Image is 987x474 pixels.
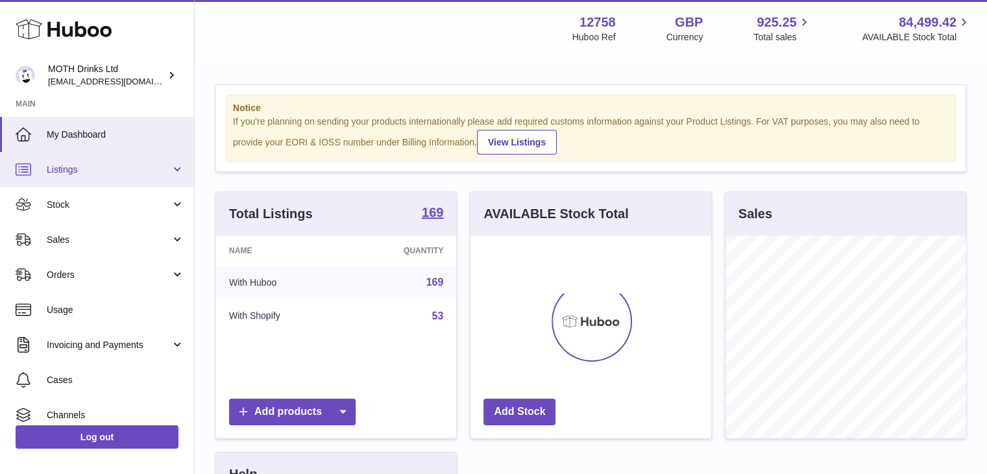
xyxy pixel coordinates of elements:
[483,399,555,425] a: Add Stock
[862,14,971,44] a: 84,499.42 AVAILABLE Stock Total
[16,66,35,85] img: internalAdmin-12758@internal.huboo.com
[579,14,616,31] strong: 12758
[216,299,346,333] td: With Shopify
[753,14,811,44] a: 925.25 Total sales
[233,102,949,114] strong: Notice
[47,339,171,351] span: Invoicing and Payments
[422,206,443,221] a: 169
[426,277,444,288] a: 169
[899,14,957,31] span: 84,499.42
[666,31,703,44] div: Currency
[233,116,949,155] div: If you're planning on sending your products internationally please add required customs informati...
[16,425,178,449] a: Log out
[48,76,191,86] span: [EMAIL_ADDRESS][DOMAIN_NAME]
[229,205,313,223] h3: Total Listings
[753,31,811,44] span: Total sales
[483,205,628,223] h3: AVAILABLE Stock Total
[229,399,356,425] a: Add products
[47,234,171,246] span: Sales
[738,205,772,223] h3: Sales
[47,374,184,386] span: Cases
[432,310,444,321] a: 53
[47,199,171,211] span: Stock
[346,236,457,266] th: Quantity
[477,130,557,155] a: View Listings
[47,409,184,421] span: Channels
[47,304,184,316] span: Usage
[757,14,796,31] span: 925.25
[422,206,443,219] strong: 169
[216,236,346,266] th: Name
[216,266,346,299] td: With Huboo
[47,129,184,141] span: My Dashboard
[47,269,171,281] span: Orders
[48,63,165,88] div: MOTH Drinks Ltd
[572,31,616,44] div: Huboo Ref
[862,31,971,44] span: AVAILABLE Stock Total
[47,164,171,176] span: Listings
[675,14,703,31] strong: GBP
